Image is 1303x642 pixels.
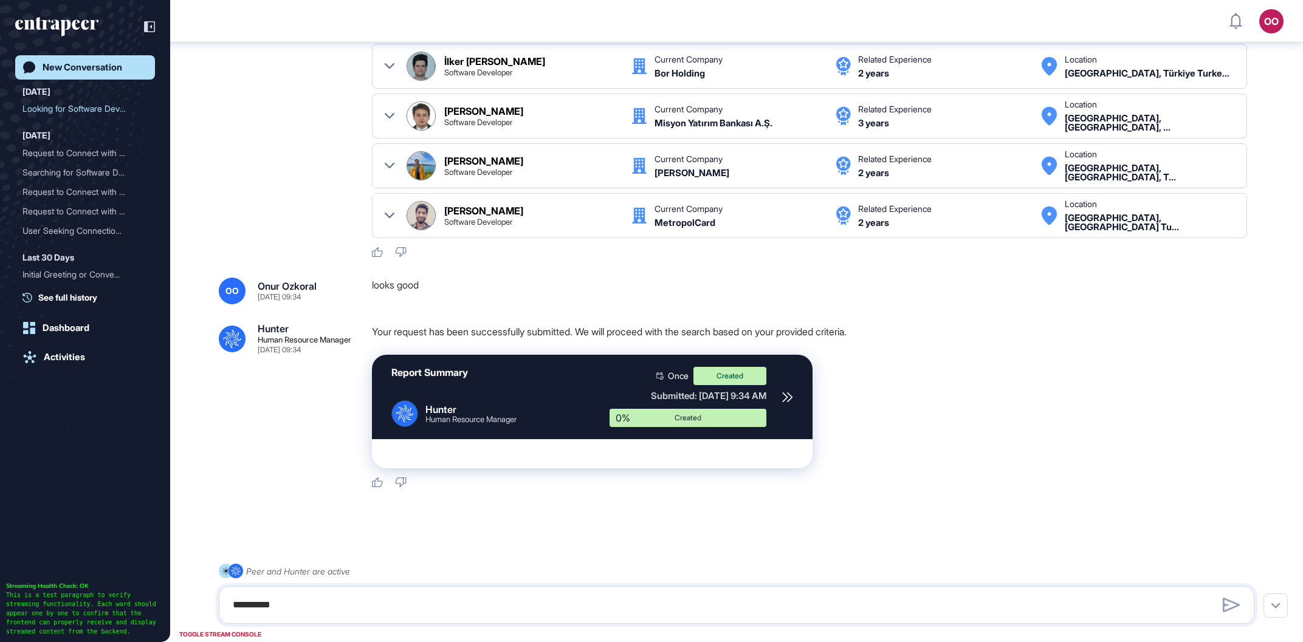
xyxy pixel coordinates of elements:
[258,324,289,333] div: Hunter
[425,415,517,423] div: Human Resource Manager
[22,99,138,118] div: Looking for Software Deve...
[1065,100,1097,109] div: Location
[1065,55,1097,64] div: Location
[668,372,689,380] span: Once
[22,128,50,143] div: [DATE]
[610,409,649,427] div: 0%
[22,99,148,118] div: Looking for Software Developers with Banking or Finance Experience in Turkiye (Max 5 Years)
[22,250,74,265] div: Last 30 Days
[258,293,301,301] div: [DATE] 09:34
[258,336,351,344] div: Human Resource Manager
[655,205,723,213] div: Current Company
[22,291,155,304] a: See full history
[246,564,350,579] div: Peer and Hunter are active
[444,56,545,66] div: İlker [PERSON_NAME]
[372,324,1264,340] p: Your request has been successfully submitted. We will proceed with the search based on your provi...
[44,352,85,363] div: Activities
[619,414,757,422] div: Created
[1065,163,1234,182] div: Kadıköy, Istanbul, Türkiye Turkey Turkey
[407,52,435,80] img: İlker Furkan Güner
[22,143,148,163] div: Request to Connect with Hunter
[1065,213,1234,231] div: Istanbul, Türkiye Turkey Turkey
[444,218,512,226] div: Software Developer
[655,155,723,163] div: Current Company
[15,345,155,369] a: Activities
[15,316,155,340] a: Dashboard
[1065,69,1229,78] div: İzmir, Türkiye Turkey Turkey
[858,69,889,78] div: 2 years
[655,69,705,78] div: Bor Holding
[258,281,317,291] div: Onur Ozkoral
[22,143,138,163] div: Request to Connect with H...
[610,390,766,401] div: Submitted: [DATE] 9:34 AM
[15,17,98,36] div: entrapeer-logo
[655,105,723,114] div: Current Company
[43,62,122,73] div: New Conversation
[655,168,729,177] div: TOM
[38,291,97,304] span: See full history
[258,346,301,353] div: [DATE] 09:34
[22,265,148,284] div: Initial Greeting or Conversation Starter
[22,182,138,202] div: Request to Connect with H...
[444,106,523,116] div: [PERSON_NAME]
[655,118,772,128] div: Misyon Yatırım Bankası A.Ş.
[693,367,766,385] div: Created
[858,55,932,64] div: Related Experience
[15,55,155,80] a: New Conversation
[225,286,239,296] span: OO
[22,265,138,284] div: Initial Greeting or Conve...
[1065,114,1234,132] div: Istanbul, Istanbul, Türkiye Turkey Turkey
[444,168,512,176] div: Software Developer
[858,118,889,128] div: 3 years
[858,168,889,177] div: 2 years
[1259,9,1284,33] button: OO
[858,218,889,227] div: 2 years
[425,404,517,415] div: Hunter
[655,55,723,64] div: Current Company
[22,221,138,241] div: User Seeking Connection t...
[1065,200,1097,208] div: Location
[858,105,932,114] div: Related Experience
[655,218,715,227] div: MetropolCard
[22,202,138,221] div: Request to Connect with H...
[407,152,435,180] img: Müslüm Akyürek
[444,156,523,166] div: [PERSON_NAME]
[858,155,932,163] div: Related Experience
[444,69,512,77] div: Software Developer
[407,202,435,230] img: Emre Ergül
[372,278,1264,304] div: looks good
[22,163,148,182] div: Searching for Software Developers with Banking or Finance Experience in Turkiye (Max 5 Years Expe...
[22,163,138,182] div: Searching for Software De...
[1065,150,1097,159] div: Location
[391,367,468,378] div: Report Summary
[858,205,932,213] div: Related Experience
[22,221,148,241] div: User Seeking Connection to Hunter
[22,182,148,202] div: Request to Connect with Hunter
[444,118,512,126] div: Software Developer
[407,102,435,130] img: Ömer Faruk Benli̇
[22,84,50,99] div: [DATE]
[43,323,89,333] div: Dashboard
[22,202,148,221] div: Request to Connect with Hunter
[444,206,523,216] div: [PERSON_NAME]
